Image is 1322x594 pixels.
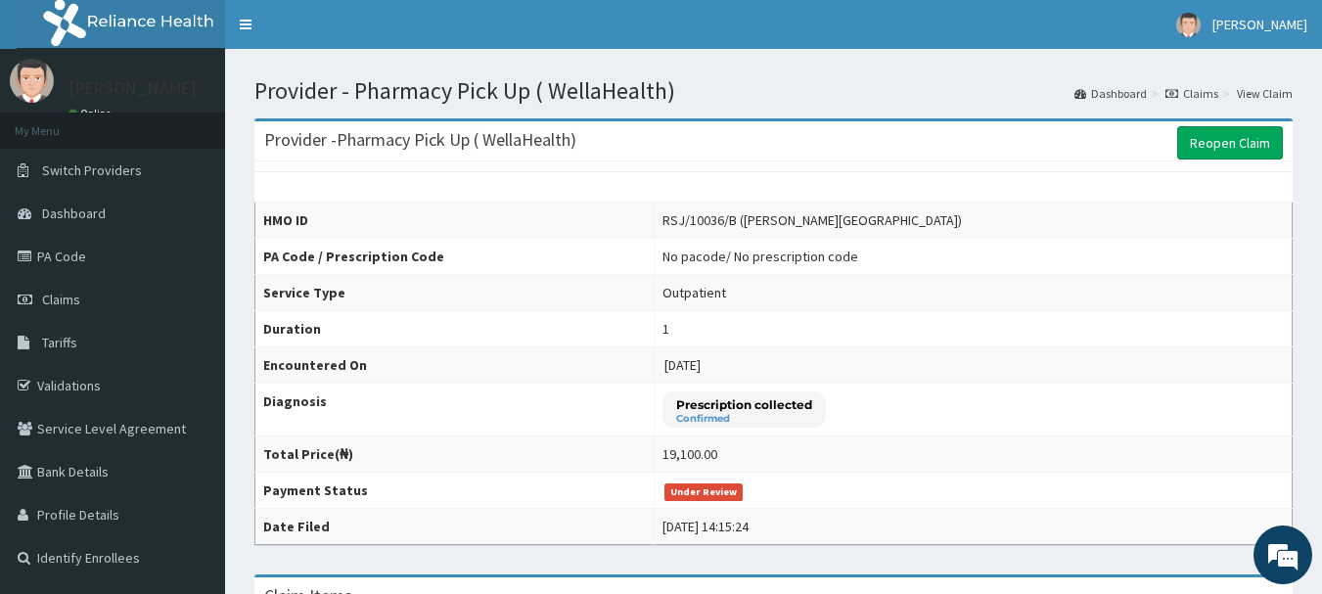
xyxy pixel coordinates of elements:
a: Reopen Claim [1177,126,1283,160]
th: Total Price(₦) [255,436,655,473]
a: View Claim [1237,85,1293,102]
th: PA Code / Prescription Code [255,239,655,275]
th: Payment Status [255,473,655,509]
small: Confirmed [676,414,812,424]
img: User Image [10,59,54,103]
span: Claims [42,291,80,308]
a: Dashboard [1074,85,1147,102]
div: RSJ/10036/B ([PERSON_NAME][GEOGRAPHIC_DATA]) [662,210,962,230]
div: Chat with us now [102,110,329,135]
span: Under Review [664,483,744,501]
span: Switch Providers [42,161,142,179]
th: Diagnosis [255,384,655,436]
span: Tariffs [42,334,77,351]
a: Online [68,107,115,120]
a: Claims [1165,85,1218,102]
p: Prescription collected [676,396,812,413]
p: [PERSON_NAME] [68,79,197,97]
span: Dashboard [42,205,106,222]
h1: Provider - Pharmacy Pick Up ( WellaHealth) [254,78,1293,104]
div: Outpatient [662,283,726,302]
th: HMO ID [255,203,655,239]
textarea: Type your message and hit 'Enter' [10,390,373,459]
div: Minimize live chat window [321,10,368,57]
span: [DATE] [664,356,701,374]
img: User Image [1176,13,1201,37]
div: 19,100.00 [662,444,717,464]
img: d_794563401_company_1708531726252_794563401 [36,98,79,147]
span: [PERSON_NAME] [1212,16,1307,33]
div: [DATE] 14:15:24 [662,517,749,536]
th: Service Type [255,275,655,311]
div: 1 [662,319,669,339]
th: Date Filed [255,509,655,545]
th: Encountered On [255,347,655,384]
th: Duration [255,311,655,347]
h3: Provider - Pharmacy Pick Up ( WellaHealth) [264,131,576,149]
span: We're online! [114,174,270,372]
div: No pacode / No prescription code [662,247,858,266]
